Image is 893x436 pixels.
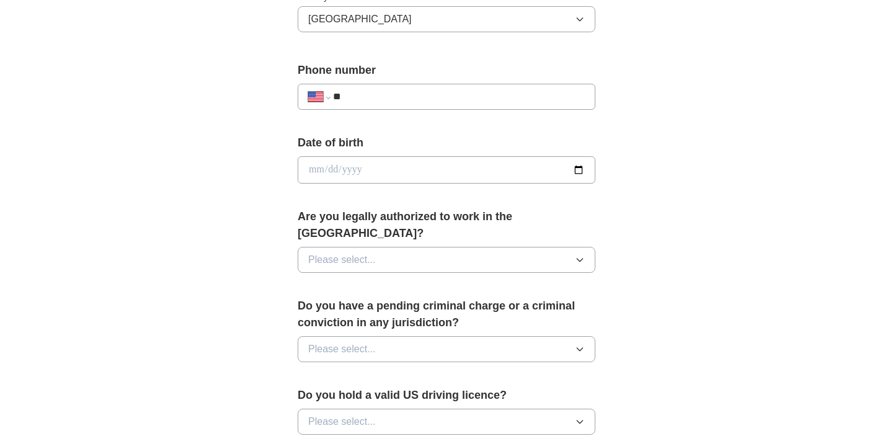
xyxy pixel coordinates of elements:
span: Please select... [308,342,376,357]
label: Date of birth [298,135,595,151]
button: [GEOGRAPHIC_DATA] [298,6,595,32]
span: Please select... [308,414,376,429]
label: Do you have a pending criminal charge or a criminal conviction in any jurisdiction? [298,298,595,331]
label: Are you legally authorized to work in the [GEOGRAPHIC_DATA]? [298,208,595,242]
label: Do you hold a valid US driving licence? [298,387,595,404]
label: Phone number [298,62,595,79]
button: Please select... [298,247,595,273]
span: [GEOGRAPHIC_DATA] [308,12,412,27]
button: Please select... [298,409,595,435]
button: Please select... [298,336,595,362]
span: Please select... [308,252,376,267]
